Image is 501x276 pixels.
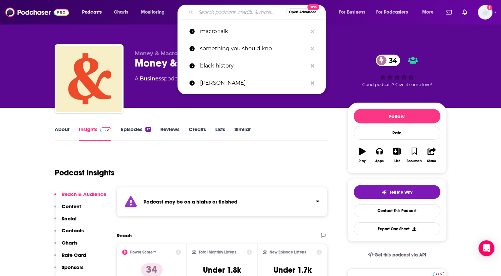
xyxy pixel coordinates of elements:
a: something you should kno [177,40,326,57]
p: Social [62,215,76,222]
div: Share [427,159,436,163]
button: Show profile menu [478,5,492,20]
div: Bookmark [406,159,422,163]
button: open menu [418,7,442,18]
a: Contact This Podcast [354,204,440,217]
h3: Under 1.7k [274,265,312,275]
a: Lists [215,126,225,141]
div: A podcast [135,75,185,83]
span: Good podcast? Give it some love! [362,82,432,87]
svg: Add a profile image [487,5,492,10]
a: InsightsPodchaser Pro [79,126,112,141]
button: Follow [354,109,440,123]
a: macro talk [177,23,326,40]
button: Apps [371,143,388,167]
a: Show notifications dropdown [460,7,470,18]
img: Podchaser - Follow, Share and Rate Podcasts [5,6,69,19]
span: Podcasts [82,8,102,17]
p: Content [62,203,81,209]
span: More [422,8,433,17]
a: [PERSON_NAME] [177,74,326,92]
p: george saunders [200,74,307,92]
h2: New Episode Listens [270,250,306,254]
span: Logged in as ereardon [478,5,492,20]
button: open menu [334,7,374,18]
img: User Profile [478,5,492,20]
a: black history [177,57,326,74]
span: 34 [382,55,400,66]
p: Reach & Audience [62,191,106,197]
button: open menu [136,7,173,18]
h3: Under 1.8k [203,265,241,275]
span: Open Advanced [289,11,317,14]
button: Social [54,215,76,228]
button: tell me why sparkleTell Me Why [354,185,440,199]
a: Get this podcast via API [363,247,431,263]
section: Click to expand status details [117,187,328,216]
span: Charts [114,8,128,17]
div: 34Good podcast? Give it some love! [347,50,447,91]
p: Rate Card [62,252,86,258]
div: 17 [145,127,151,132]
div: List [394,159,400,163]
button: Reach & Audience [54,191,106,203]
span: For Business [339,8,365,17]
button: Share [423,143,440,167]
button: Play [354,143,371,167]
p: black history [200,57,307,74]
a: Episodes17 [121,126,151,141]
a: Show notifications dropdown [443,7,454,18]
a: Business [140,75,164,82]
button: Content [54,203,81,215]
a: Charts [110,7,132,18]
span: Tell Me Why [389,190,412,195]
p: Contacts [62,227,84,234]
button: open menu [372,7,418,18]
button: open menu [77,7,110,18]
p: Charts [62,240,77,246]
button: Charts [54,240,77,252]
h1: Podcast Insights [55,168,115,178]
p: macro talk [200,23,307,40]
img: tell me why sparkle [381,190,387,195]
a: Credits [189,126,206,141]
input: Search podcasts, credits, & more... [196,7,286,18]
button: Rate Card [54,252,86,264]
span: Get this podcast via API [375,252,426,258]
img: Money & Macro Talks [56,46,122,112]
button: List [388,143,405,167]
a: 34 [376,55,400,66]
div: Search podcasts, credits, & more... [184,5,332,20]
span: For Podcasters [376,8,408,17]
button: Contacts [54,227,84,240]
p: something you should kno [200,40,307,57]
h2: Reach [117,232,132,239]
a: Reviews [160,126,179,141]
button: Bookmark [406,143,423,167]
img: Podchaser Pro [100,127,112,132]
div: Apps [375,159,384,163]
p: Sponsors [62,264,83,270]
strong: Podcast may be on a hiatus or finished [143,199,237,205]
div: Play [359,159,366,163]
button: Open AdvancedNew [286,8,320,16]
span: Monitoring [141,8,165,17]
a: Similar [234,126,251,141]
span: Money & Macro Talks [135,50,194,57]
div: Rate [354,126,440,140]
div: Open Intercom Messenger [478,240,494,256]
h2: Total Monthly Listens [199,250,236,254]
h2: Power Score™ [130,250,156,254]
span: New [307,4,319,10]
button: Export One-Sheet [354,222,440,235]
a: About [55,126,70,141]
